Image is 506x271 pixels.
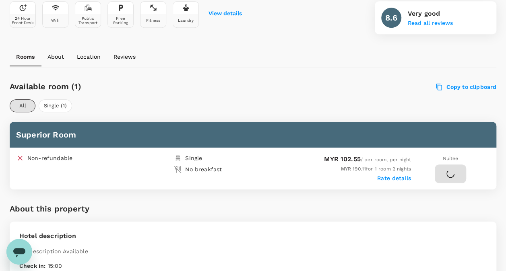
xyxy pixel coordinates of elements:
[385,11,397,24] h6: 8.6
[19,231,487,241] p: Hotel description
[19,263,45,269] span: Check in :
[341,166,411,172] span: for 1 room 2 nights
[16,53,35,61] p: Rooms
[146,18,160,23] div: Fitness
[12,16,34,25] div: 24 Hour Front Desk
[324,157,411,162] span: / per room, per night
[10,99,35,112] button: All
[408,9,453,18] p: Very good
[27,154,72,162] p: Non-refundable
[174,154,182,162] img: single-bed-icon
[209,10,242,17] button: View details
[77,53,101,61] p: Location
[48,53,64,61] p: About
[185,165,222,173] div: No breakfast
[408,20,453,27] button: Read all reviews
[114,53,136,61] p: Reviews
[19,262,487,270] p: 15:00
[324,155,361,163] span: MYR 102.55
[442,156,458,161] span: Nuitee
[39,99,72,112] button: Single (1)
[77,16,99,25] div: Public Transport
[436,83,496,90] label: Copy to clipboard
[185,154,202,162] div: Single
[377,175,411,181] label: Rate details
[178,18,194,23] div: Laundry
[6,239,32,265] iframe: Button to launch messaging window
[10,202,89,215] h6: About this property
[341,166,366,172] span: MYR 190.11
[10,80,292,93] h6: Available room (1)
[109,16,132,25] div: Free Parking
[19,247,487,255] p: No Description Available
[51,18,60,23] div: Wifi
[16,128,490,141] h6: Superior Room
